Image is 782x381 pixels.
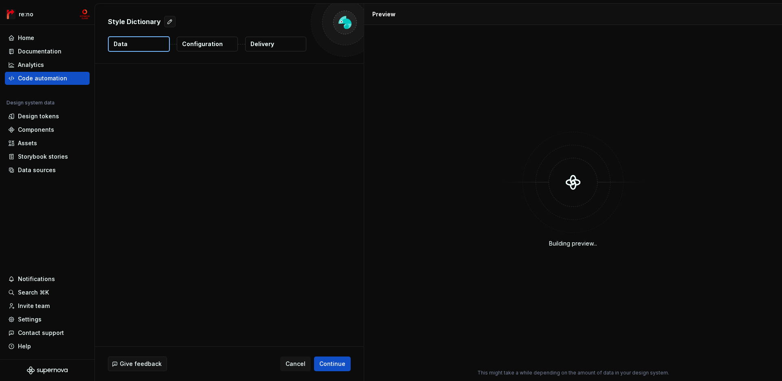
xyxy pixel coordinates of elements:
div: Code automation [18,74,67,82]
div: Search ⌘K [18,288,49,297]
a: Invite team [5,299,90,312]
div: Documentation [18,47,62,55]
a: Settings [5,313,90,326]
div: Data sources [18,166,56,174]
div: re:no [19,10,33,18]
button: Notifications [5,272,90,286]
button: Cancel [280,357,311,371]
p: Configuration [182,40,223,48]
a: Design tokens [5,110,90,123]
span: Give feedback [120,360,162,368]
a: Home [5,31,90,44]
a: Components [5,123,90,136]
button: Contact support [5,326,90,339]
svg: Supernova Logo [27,366,68,374]
img: mc-develop [80,9,90,19]
button: Delivery [245,37,306,51]
div: Design system data [7,100,55,106]
button: Configuration [177,37,238,51]
div: Storybook stories [18,153,68,161]
div: Settings [18,315,42,323]
button: Search ⌘K [5,286,90,299]
a: Data sources [5,164,90,177]
div: Assets [18,139,37,147]
a: Code automation [5,72,90,85]
span: Continue [319,360,345,368]
div: Preview [372,10,395,18]
div: Analytics [18,61,44,69]
p: Delivery [250,40,274,48]
p: Data [114,40,127,48]
button: Continue [314,357,351,371]
button: Help [5,340,90,353]
div: Help [18,342,31,350]
button: Give feedback [108,357,167,371]
div: Invite team [18,302,50,310]
p: This might take a while depending on the amount of data in your design system. [477,370,669,376]
div: Design tokens [18,112,59,120]
div: Contact support [18,329,64,337]
button: re:nomc-develop [2,5,93,23]
div: Building preview... [549,239,597,248]
div: Home [18,34,34,42]
img: 4ec385d3-6378-425b-8b33-6545918efdc5.png [6,9,15,19]
a: Storybook stories [5,150,90,163]
a: Analytics [5,58,90,71]
a: Assets [5,137,90,150]
div: Notifications [18,275,55,283]
span: Cancel [286,360,305,368]
p: Style Dictionary [108,17,161,27]
div: Components [18,126,54,134]
a: Documentation [5,45,90,58]
button: Data [108,36,170,52]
